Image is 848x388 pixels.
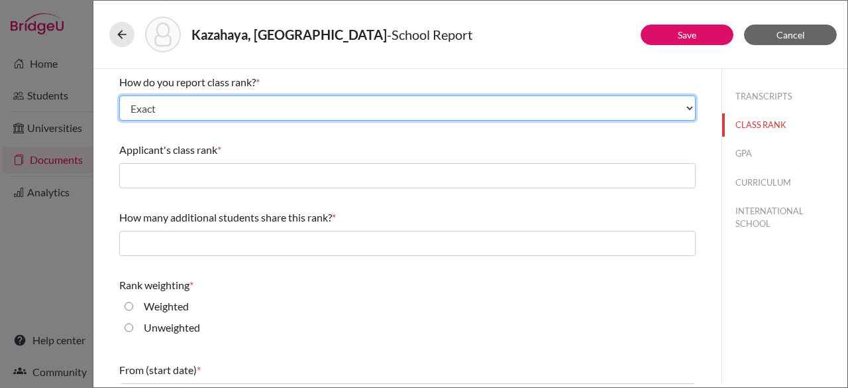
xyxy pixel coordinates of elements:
[722,200,847,235] button: INTERNATIONAL SCHOOL
[722,171,847,194] button: CURRICULUM
[722,142,847,165] button: GPA
[119,211,332,224] span: How many additional students share this rank?
[119,76,256,88] span: How do you report class rank?
[387,27,472,42] span: - School Report
[119,363,197,376] span: From (start date)
[722,85,847,108] button: TRANSCRIPTS
[191,27,387,42] strong: Kazahaya, [GEOGRAPHIC_DATA]
[119,143,217,156] span: Applicant's class rank
[119,279,189,291] span: Rank weighting
[144,320,200,336] label: Unweighted
[144,298,189,314] label: Weighted
[722,113,847,137] button: CLASS RANK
